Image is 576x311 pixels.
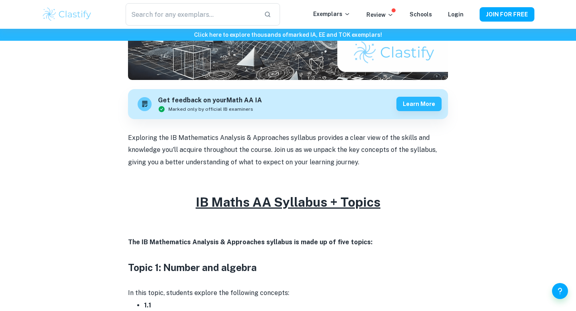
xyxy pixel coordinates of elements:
[366,10,394,19] p: Review
[552,283,568,299] button: Help and Feedback
[313,10,350,18] p: Exemplars
[196,195,380,209] u: IB Maths AA Syllabus + Topics
[126,3,258,26] input: Search for any exemplars...
[128,89,448,119] a: Get feedback on yourMath AA IAMarked only by official IB examinersLearn more
[480,7,534,22] button: JOIN FOR FREE
[410,11,432,18] a: Schools
[144,301,151,309] strong: 1.1
[396,97,442,111] button: Learn more
[158,96,262,106] h6: Get feedback on your Math AA IA
[2,30,574,39] h6: Click here to explore thousands of marked IA, EE and TOK exemplars !
[42,6,92,22] img: Clastify logo
[128,287,448,299] p: In this topic, students explore the following concepts:
[128,262,257,273] strong: Topic 1: Number and algebra
[128,238,372,246] strong: The IB Mathematics Analysis & Approaches syllabus is made up of five topics:
[128,132,448,168] p: Exploring the IB Mathematics Analysis & Approaches syllabus provides a clear view of the skills a...
[448,11,464,18] a: Login
[168,106,253,113] span: Marked only by official IB examiners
